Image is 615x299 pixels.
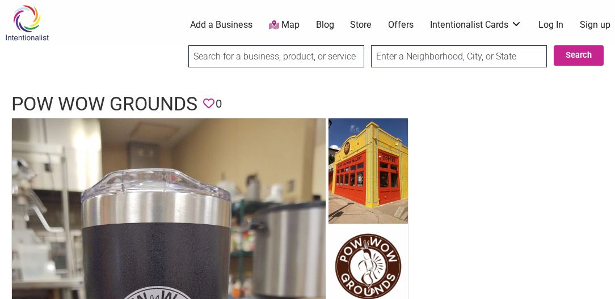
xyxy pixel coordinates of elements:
[388,19,414,31] a: Offers
[538,19,563,31] a: Log In
[316,19,334,31] a: Blog
[269,19,300,32] a: Map
[554,45,604,66] button: Search
[216,95,222,113] span: 0
[188,45,364,67] input: Search for a business, product, or service
[430,19,522,31] a: Intentionalist Cards
[371,45,547,67] input: Enter a Neighborhood, City, or State
[350,19,372,31] a: Store
[580,19,610,31] a: Sign up
[11,91,197,118] h1: Pow Wow Grounds
[190,19,252,31] a: Add a Business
